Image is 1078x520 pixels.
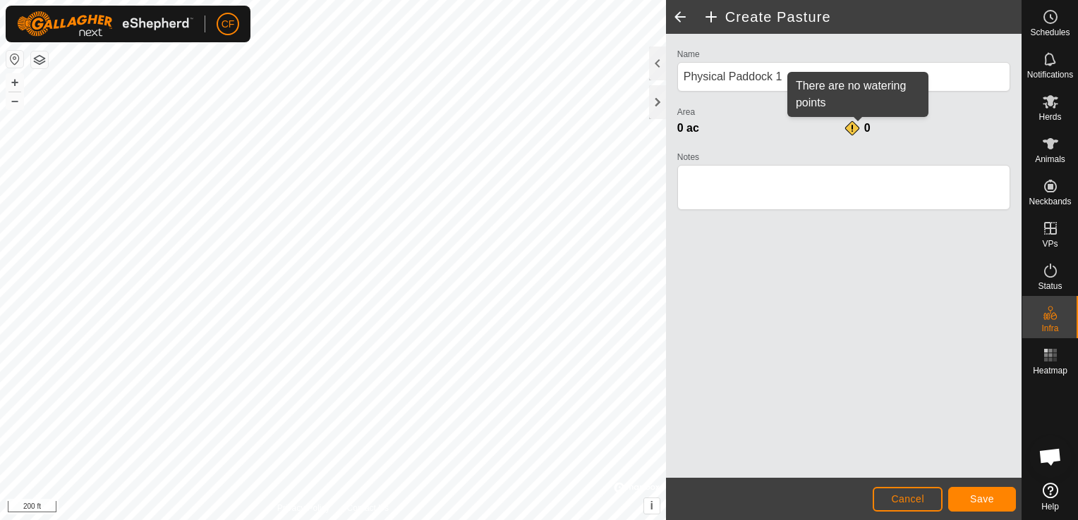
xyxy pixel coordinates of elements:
[677,48,1010,61] label: Name
[864,122,871,134] span: 0
[1042,240,1058,248] span: VPs
[1038,282,1062,290] span: Status
[1027,70,1073,79] span: Notifications
[6,51,23,68] button: Reset Map
[6,92,23,109] button: –
[1029,435,1072,478] a: Open chat
[891,493,924,504] span: Cancel
[650,500,653,512] span: i
[677,106,844,118] label: Area
[677,151,1010,163] label: Notes
[644,498,660,514] button: i
[703,8,1022,25] h2: Create Pasture
[222,17,235,32] span: CF
[1041,324,1058,333] span: Infra
[844,106,1010,118] label: Watering Points
[970,493,994,504] span: Save
[31,51,48,68] button: Map Layers
[677,122,699,134] span: 0 ac
[347,502,389,514] a: Contact Us
[873,487,943,512] button: Cancel
[948,487,1016,512] button: Save
[277,502,330,514] a: Privacy Policy
[1041,502,1059,511] span: Help
[1029,197,1071,206] span: Neckbands
[17,11,193,37] img: Gallagher Logo
[1033,366,1067,375] span: Heatmap
[1030,28,1070,37] span: Schedules
[1038,113,1061,121] span: Herds
[6,74,23,91] button: +
[1022,477,1078,516] a: Help
[1035,155,1065,163] span: Animals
